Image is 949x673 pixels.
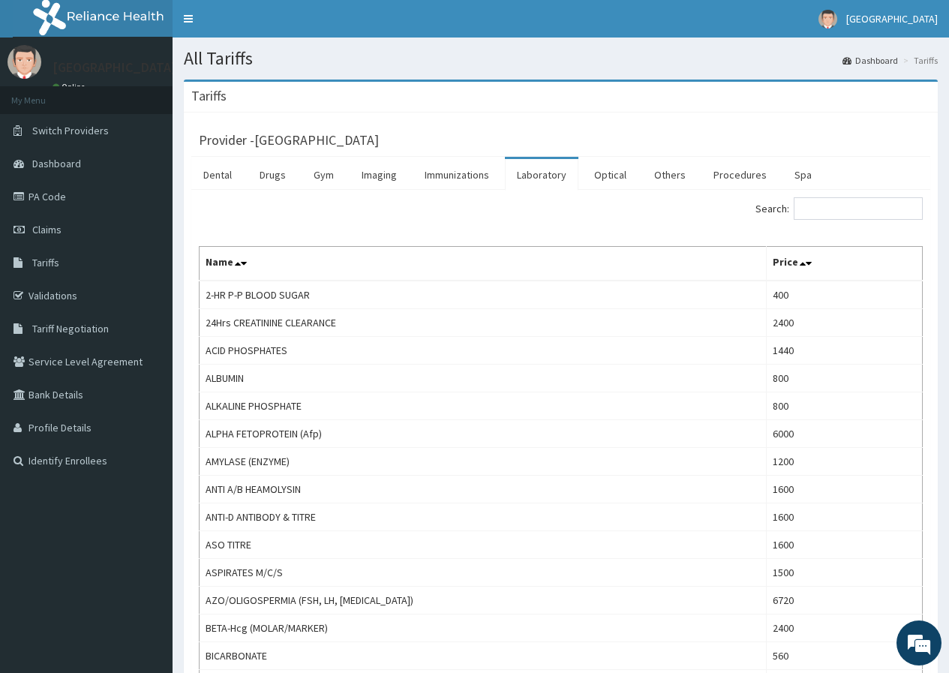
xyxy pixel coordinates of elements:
[505,159,578,191] a: Laboratory
[200,309,767,337] td: 24Hrs CREATININE CLEARANCE
[842,54,898,67] a: Dashboard
[184,49,938,68] h1: All Tariffs
[766,420,922,448] td: 6000
[766,642,922,670] td: 560
[302,159,346,191] a: Gym
[200,503,767,531] td: ANTI-D ANTIBODY & TITRE
[794,197,923,220] input: Search:
[191,89,227,103] h3: Tariffs
[899,54,938,67] li: Tariffs
[53,82,89,92] a: Online
[248,159,298,191] a: Drugs
[32,322,109,335] span: Tariff Negotiation
[200,247,767,281] th: Name
[766,448,922,476] td: 1200
[191,159,244,191] a: Dental
[200,614,767,642] td: BETA-Hcg (MOLAR/MARKER)
[782,159,824,191] a: Spa
[200,392,767,420] td: ALKALINE PHOSPHATE
[200,587,767,614] td: AZO/OLIGOSPERMIA (FSH, LH, [MEDICAL_DATA])
[642,159,698,191] a: Others
[582,159,638,191] a: Optical
[413,159,501,191] a: Immunizations
[766,587,922,614] td: 6720
[766,365,922,392] td: 800
[846,12,938,26] span: [GEOGRAPHIC_DATA]
[200,448,767,476] td: AMYLASE (ENZYME)
[766,503,922,531] td: 1600
[200,476,767,503] td: ANTI A/B HEAMOLYSIN
[53,61,176,74] p: [GEOGRAPHIC_DATA]
[766,392,922,420] td: 800
[199,134,379,147] h3: Provider - [GEOGRAPHIC_DATA]
[200,365,767,392] td: ALBUMIN
[200,531,767,559] td: ASO TITRE
[200,420,767,448] td: ALPHA FETOPROTEIN (Afp)
[766,559,922,587] td: 1500
[32,223,62,236] span: Claims
[818,10,837,29] img: User Image
[766,614,922,642] td: 2400
[8,45,41,79] img: User Image
[200,281,767,309] td: 2-HR P-P BLOOD SUGAR
[32,256,59,269] span: Tariffs
[766,247,922,281] th: Price
[755,197,923,220] label: Search:
[766,476,922,503] td: 1600
[200,642,767,670] td: BICARBONATE
[200,559,767,587] td: ASPIRATES M/C/S
[350,159,409,191] a: Imaging
[32,157,81,170] span: Dashboard
[766,281,922,309] td: 400
[701,159,779,191] a: Procedures
[200,337,767,365] td: ACID PHOSPHATES
[32,124,109,137] span: Switch Providers
[766,531,922,559] td: 1600
[766,309,922,337] td: 2400
[766,337,922,365] td: 1440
